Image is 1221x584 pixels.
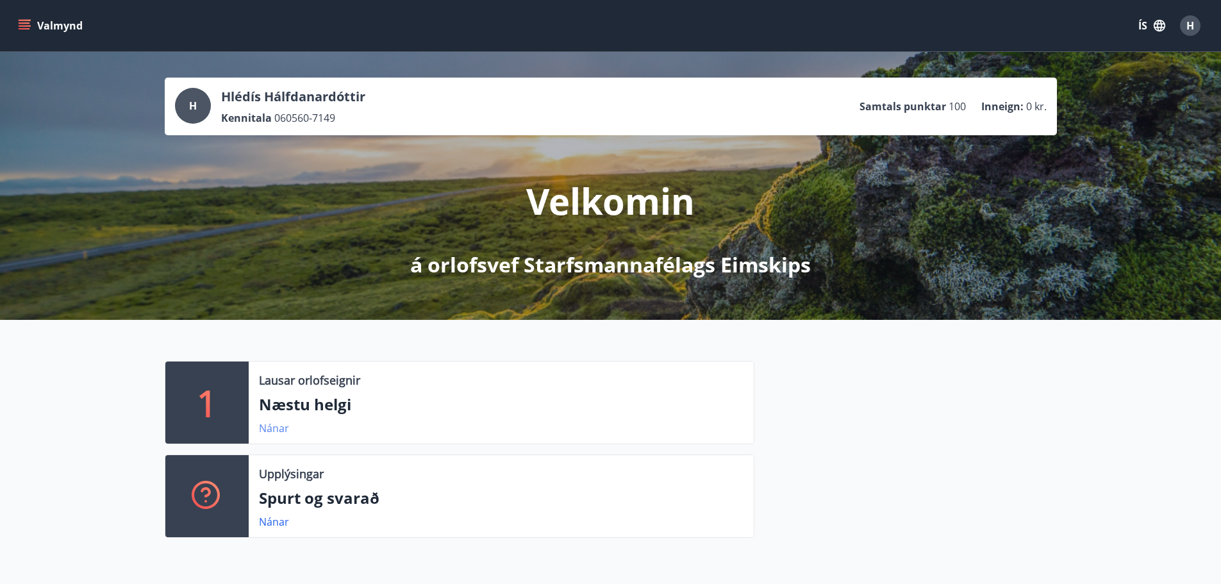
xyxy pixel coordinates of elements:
span: H [189,99,197,113]
p: 1 [197,378,217,427]
p: Kennitala [221,111,272,125]
button: H [1175,10,1206,41]
p: á orlofsvef Starfsmannafélags Eimskips [410,251,811,279]
p: Samtals punktar [860,99,946,113]
p: Næstu helgi [259,394,743,415]
p: Hlédís Hálfdanardóttir [221,88,365,106]
p: Inneign : [981,99,1024,113]
a: Nánar [259,421,289,435]
p: Lausar orlofseignir [259,372,360,388]
span: 0 kr. [1026,99,1047,113]
span: 060560-7149 [274,111,335,125]
span: 100 [949,99,966,113]
a: Nánar [259,515,289,529]
p: Velkomin [526,176,695,225]
button: ÍS [1131,14,1172,37]
span: H [1186,19,1194,33]
p: Upplýsingar [259,465,324,482]
button: menu [15,14,88,37]
p: Spurt og svarað [259,487,743,509]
